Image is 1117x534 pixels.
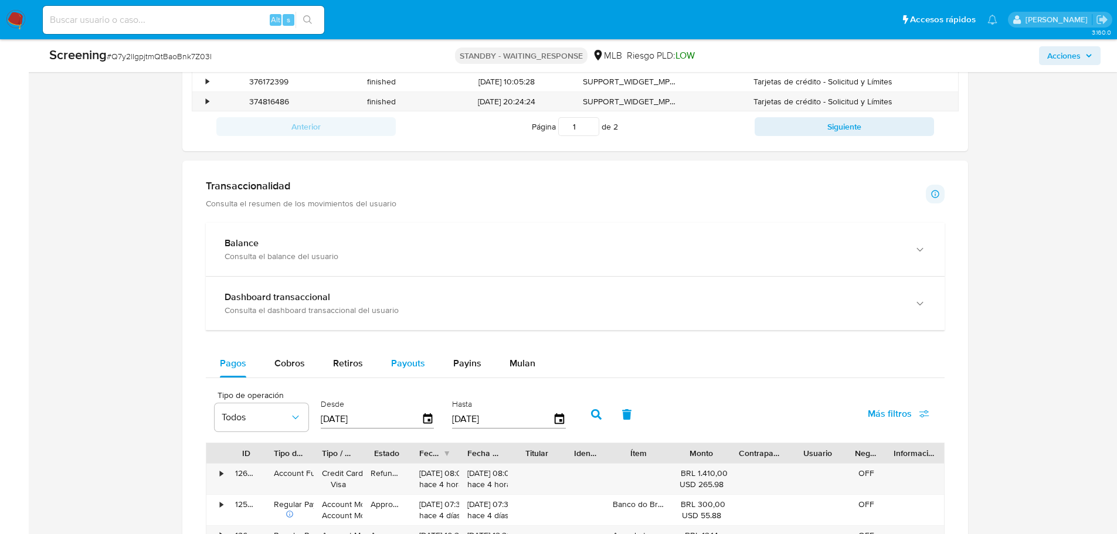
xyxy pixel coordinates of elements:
[688,72,958,91] div: Tarjetas de crédito - Solicitud y Límites
[216,117,396,136] button: Anterior
[107,50,212,62] span: # Q7y2lIgpjtmQtBaoBnk7Z03l
[1092,28,1111,37] span: 3.160.0
[675,49,695,62] span: LOW
[325,92,438,111] div: finished
[49,45,107,64] b: Screening
[271,14,280,25] span: Alt
[627,49,695,62] span: Riesgo PLD:
[575,92,687,111] div: SUPPORT_WIDGET_MP_MOBILE
[213,72,325,91] div: 376172399
[213,92,325,111] div: 374816486
[688,92,958,111] div: Tarjetas de crédito - Solicitud y Límites
[1047,46,1081,65] span: Acciones
[532,117,618,136] span: Página de
[1096,13,1108,26] a: Salir
[438,92,575,111] div: [DATE] 20:24:24
[592,49,622,62] div: MLB
[43,12,324,28] input: Buscar usuario o caso...
[1039,46,1101,65] button: Acciones
[455,47,588,64] p: STANDBY - WAITING_RESPONSE
[613,121,618,132] span: 2
[755,117,934,136] button: Siguiente
[910,13,976,26] span: Accesos rápidos
[987,15,997,25] a: Notificaciones
[438,72,575,91] div: [DATE] 10:05:28
[575,72,687,91] div: SUPPORT_WIDGET_MP_MOBILE
[325,72,438,91] div: finished
[296,12,320,28] button: search-icon
[287,14,290,25] span: s
[206,76,209,87] div: •
[1026,14,1092,25] p: nicolas.tyrkiel@mercadolibre.com
[206,96,209,107] div: •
